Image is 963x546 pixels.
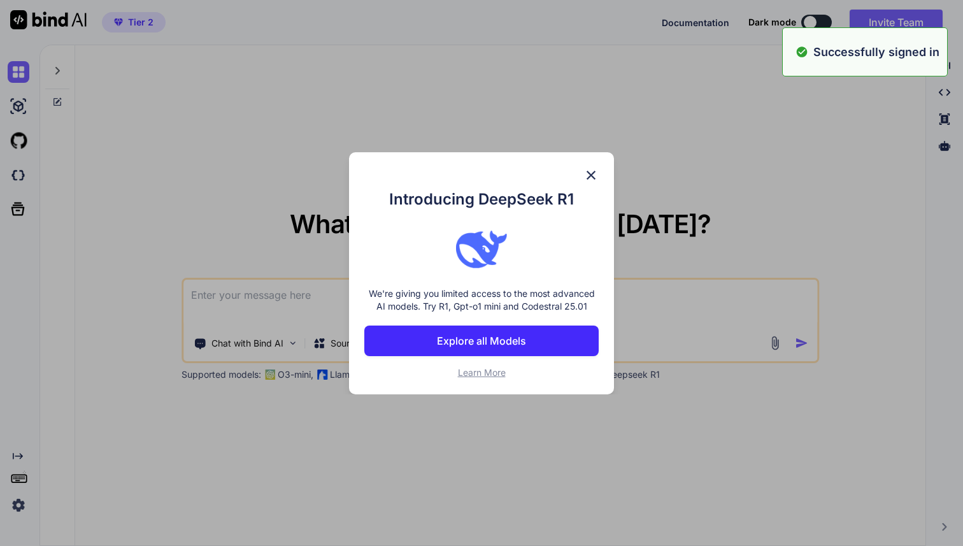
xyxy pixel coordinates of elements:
[583,168,599,183] img: close
[795,43,808,61] img: alert
[437,333,526,348] p: Explore all Models
[813,43,939,61] p: Successfully signed in
[456,224,507,275] img: bind logo
[364,287,599,313] p: We're giving you limited access to the most advanced AI models. Try R1, Gpt-o1 mini and Codestral...
[364,188,599,211] h1: Introducing DeepSeek R1
[458,367,506,378] span: Learn More
[364,326,599,356] button: Explore all Models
